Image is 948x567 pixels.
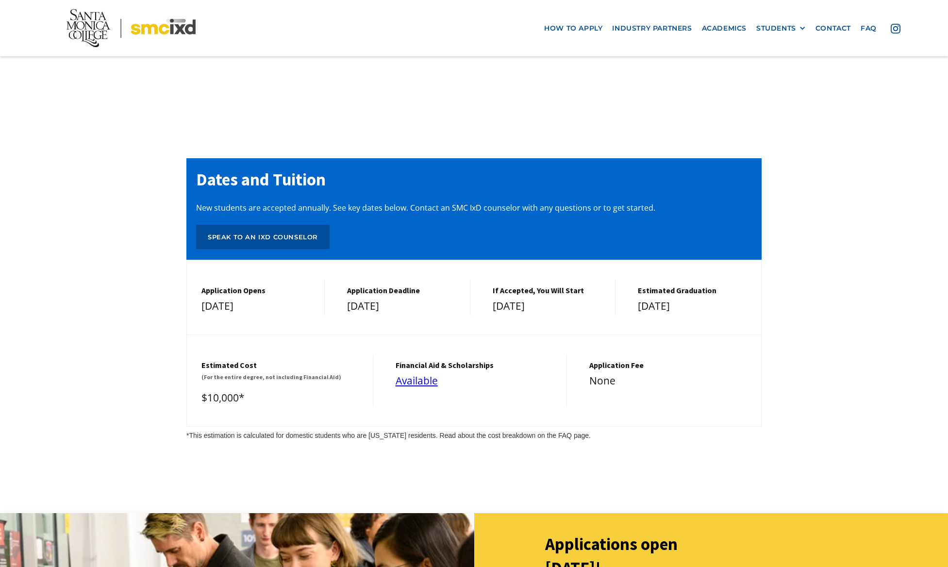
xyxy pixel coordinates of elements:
div: [DATE] [201,298,315,315]
a: Available [396,374,438,387]
div: None [589,372,751,390]
h6: (For the entire degree, not including Financial Aid) [201,372,363,382]
a: faq [856,19,881,37]
h5: financial aid & Scholarships [396,361,557,370]
a: Academics [697,19,751,37]
img: Santa Monica College - SMC IxD logo [67,9,196,47]
h5: Estimated cost [201,361,363,370]
div: STUDENTS [756,24,796,32]
h5: If Accepted, You Will Start [493,286,606,295]
h5: Application Fee [589,361,751,370]
a: industry partners [607,19,697,37]
div: STUDENTS [756,24,806,32]
div: *This estimation is calculated for domestic students who are [US_STATE] residents. Read about the... [186,431,762,440]
img: icon - instagram [891,23,900,33]
div: $10,000* [201,389,363,407]
div: [DATE] [638,298,751,315]
h5: estimated graduation [638,286,751,295]
h5: Application Opens [201,286,315,295]
a: how to apply [539,19,607,37]
div: Speak to an IxD counselor [208,233,318,241]
h2: Dates and Tuition [196,168,752,192]
a: contact [811,19,856,37]
p: New students are accepted annually. See key dates below. Contact an SMC IxD counselor with any qu... [196,201,752,215]
h5: Application Deadline [347,286,460,295]
a: Speak to an IxD counselor [196,225,330,249]
div: [DATE] [493,298,606,315]
div: [DATE] [347,298,460,315]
